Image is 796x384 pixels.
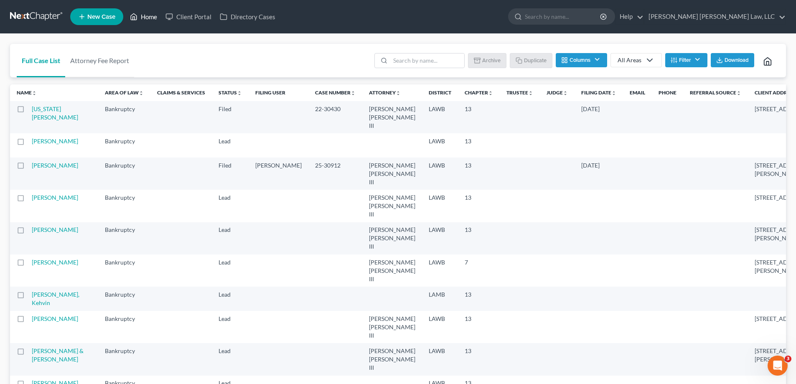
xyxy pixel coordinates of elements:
i: unfold_more [351,91,356,96]
td: [PERSON_NAME] [PERSON_NAME] III [362,101,422,133]
td: Bankruptcy [98,311,150,343]
a: Chapterunfold_more [465,89,493,96]
a: Judgeunfold_more [547,89,568,96]
a: [PERSON_NAME] [32,315,78,322]
td: Lead [212,311,249,343]
td: [PERSON_NAME] [PERSON_NAME] III [362,222,422,254]
td: Lead [212,287,249,310]
td: Filed [212,101,249,133]
i: unfold_more [563,91,568,96]
td: Lead [212,254,249,287]
i: unfold_more [237,91,242,96]
i: unfold_more [736,91,741,96]
td: Lead [212,190,249,222]
button: Download [711,53,754,67]
td: [PERSON_NAME] [PERSON_NAME] III [362,254,422,287]
a: [PERSON_NAME] [32,137,78,145]
td: Lead [212,222,249,254]
i: unfold_more [488,91,493,96]
td: LAMB [422,287,458,310]
a: Statusunfold_more [219,89,242,96]
th: Phone [652,84,683,101]
td: [DATE] [575,158,623,190]
a: [PERSON_NAME] [PERSON_NAME] Law, LLC [644,9,786,24]
i: unfold_more [611,91,616,96]
td: LAWB [422,254,458,287]
th: Email [623,84,652,101]
td: 13 [458,287,500,310]
td: [PERSON_NAME] [PERSON_NAME] III [362,158,422,190]
td: Bankruptcy [98,343,150,375]
a: Help [615,9,643,24]
td: [PERSON_NAME] [PERSON_NAME] III [362,343,422,375]
td: [PERSON_NAME] [PERSON_NAME] III [362,311,422,343]
i: unfold_more [528,91,533,96]
a: [PERSON_NAME] & [PERSON_NAME] [32,347,84,363]
td: Bankruptcy [98,133,150,157]
a: Filing Dateunfold_more [581,89,616,96]
a: Full Case List [17,44,65,77]
span: New Case [87,14,115,20]
a: Attorney Fee Report [65,44,134,77]
span: 3 [785,356,791,362]
td: LAWB [422,190,458,222]
td: 13 [458,190,500,222]
i: unfold_more [139,91,144,96]
a: Client Portal [161,9,216,24]
td: 7 [458,254,500,287]
iframe: Intercom live chat [768,356,788,376]
a: [US_STATE][PERSON_NAME] [32,105,78,121]
td: 13 [458,133,500,157]
th: District [422,84,458,101]
i: unfold_more [396,91,401,96]
td: 22-30430 [308,101,362,133]
td: 13 [458,158,500,190]
th: Filing User [249,84,308,101]
button: Columns [556,53,607,67]
a: [PERSON_NAME] [32,259,78,266]
a: [PERSON_NAME] [32,194,78,201]
td: [DATE] [575,101,623,133]
a: [PERSON_NAME], Kehvin [32,291,79,306]
td: 13 [458,311,500,343]
a: Directory Cases [216,9,280,24]
td: [PERSON_NAME] [249,158,308,190]
td: 13 [458,101,500,133]
td: 25-30912 [308,158,362,190]
input: Search by name... [525,9,601,24]
td: LAWB [422,311,458,343]
a: [PERSON_NAME] [32,162,78,169]
a: Area of Lawunfold_more [105,89,144,96]
td: Bankruptcy [98,158,150,190]
td: Bankruptcy [98,222,150,254]
td: Filed [212,158,249,190]
td: Lead [212,343,249,375]
div: All Areas [618,56,641,64]
td: Bankruptcy [98,254,150,287]
button: Filter [665,53,707,67]
td: LAWB [422,133,458,157]
a: Attorneyunfold_more [369,89,401,96]
a: Nameunfold_more [17,89,37,96]
td: 13 [458,222,500,254]
td: Bankruptcy [98,190,150,222]
a: Referral Sourceunfold_more [690,89,741,96]
th: Claims & Services [150,84,212,101]
input: Search by name... [390,53,464,68]
td: Lead [212,133,249,157]
span: Download [725,57,749,64]
a: [PERSON_NAME] [32,226,78,233]
td: LAWB [422,158,458,190]
td: LAWB [422,101,458,133]
i: unfold_more [32,91,37,96]
td: Bankruptcy [98,101,150,133]
a: Home [126,9,161,24]
td: LAWB [422,222,458,254]
a: Case Numberunfold_more [315,89,356,96]
td: Bankruptcy [98,287,150,310]
td: [PERSON_NAME] [PERSON_NAME] III [362,190,422,222]
td: 13 [458,343,500,375]
a: Trusteeunfold_more [506,89,533,96]
td: LAWB [422,343,458,375]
